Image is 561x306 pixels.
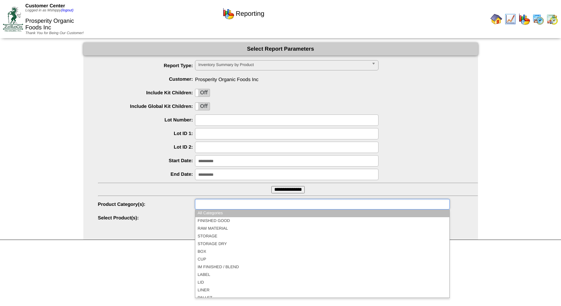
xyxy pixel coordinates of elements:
span: Inventory Summary by Product [198,61,369,69]
label: Off [195,89,210,96]
span: Customer Center [25,3,65,8]
li: STORAGE DRY [195,240,449,248]
li: All Categories [195,210,449,217]
li: STORAGE [195,233,449,240]
li: FINISHED GOOD [195,217,449,225]
li: LINER [195,287,449,294]
label: Lot ID 1: [98,131,195,136]
span: Logged in as Mshippy [25,8,73,12]
label: Customer: [98,76,195,82]
label: Off [195,103,210,110]
div: Please Wait [98,212,478,241]
label: Report Type: [98,63,195,68]
img: graph.gif [518,13,530,25]
li: LABEL [195,271,449,279]
li: RAW MATERIAL [195,225,449,233]
li: BOX [195,248,449,256]
div: OnOff [195,89,210,97]
label: Lot ID 2: [98,144,195,150]
label: Lot Number: [98,117,195,123]
span: Reporting [236,10,264,18]
li: PALLET [195,294,449,302]
label: Include Global Kit Children: [98,103,195,109]
label: Include Kit Children: [98,90,195,95]
img: calendarinout.gif [546,13,558,25]
span: Thank You for Being Our Customer! [25,31,84,35]
label: Product Category(s): [98,201,195,207]
label: Start Date: [98,158,195,163]
img: home.gif [491,13,502,25]
span: Prosperity Organic Foods Inc [98,74,478,82]
img: ZoRoCo_Logo(Green%26Foil)%20jpg.webp [3,7,23,31]
img: line_graph.gif [504,13,516,25]
img: calendarprod.gif [532,13,544,25]
div: OnOff [195,102,210,110]
img: graph.gif [222,8,234,19]
span: Prosperity Organic Foods Inc [25,18,74,31]
a: (logout) [61,8,73,12]
label: End Date: [98,171,195,177]
div: Select Report Parameters [83,43,478,55]
label: Select Product(s): [98,215,195,221]
li: LID [195,279,449,287]
li: IM FINISHED / BLEND [195,263,449,271]
li: CUP [195,256,449,263]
